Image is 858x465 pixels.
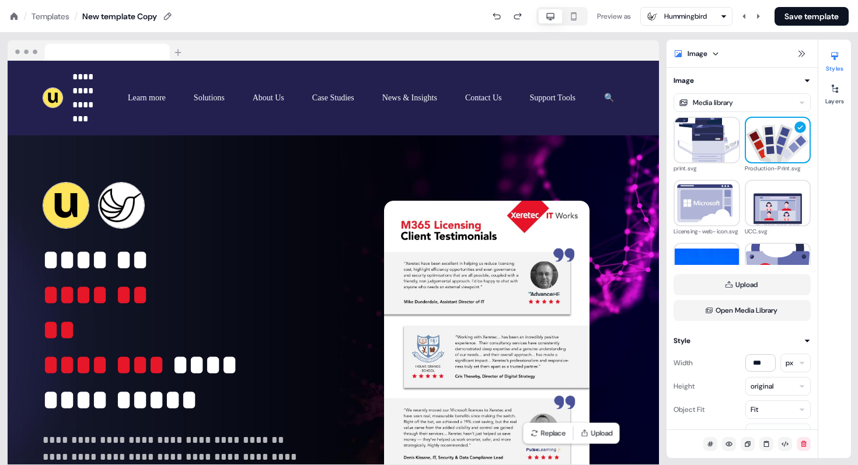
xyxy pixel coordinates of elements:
[456,88,511,109] button: Contact Us
[775,7,849,26] button: Save template
[8,40,187,61] img: Browser topbar
[674,354,693,372] div: Width
[751,404,758,415] div: Fit
[674,335,690,347] div: Style
[74,10,78,23] div: /
[674,400,704,419] div: Object Fit
[674,424,699,442] div: Position
[243,88,294,109] button: About Us
[597,11,631,22] div: Preview as
[675,249,739,284] img: Screenshot_2025-09-03_at_15.42.30.png
[674,335,811,347] button: Style
[745,400,811,419] button: Fit
[674,163,740,174] div: print.svg
[664,11,707,22] div: Hummingbird
[118,88,175,109] button: Learn more
[786,357,793,369] div: px
[526,425,571,442] button: Replace
[745,226,811,237] div: UCC.svg
[576,425,618,442] button: Upload
[674,300,811,321] button: Open Media Library
[521,88,585,109] button: Support Tools
[745,163,811,174] div: Production-Print.svg
[674,75,694,86] div: Image
[675,108,739,173] img: print.svg
[751,380,773,392] div: original
[675,171,739,235] img: Licensing-web-icon.svg
[818,47,851,72] button: Styles
[184,88,234,109] button: Solutions
[688,48,707,60] div: Image
[32,11,69,22] a: Templates
[674,274,811,295] button: Upload
[303,88,364,109] button: Case Studies
[693,97,733,109] div: Media library
[674,75,811,86] button: Image
[674,377,695,396] div: Height
[594,88,624,109] button: 🔍
[23,10,27,23] div: /
[746,171,810,235] img: UCC.svg
[373,88,447,109] button: News & Insights
[746,108,810,172] img: Production-Print.svg
[82,11,157,22] div: New template Copy
[818,79,851,105] button: Layers
[640,7,733,26] button: Hummingbird
[674,226,740,237] div: Licensing-web-icon.svg
[118,88,624,109] div: Learn moreSolutionsAbout UsCase StudiesNews & InsightsContact UsSupport Tools🔍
